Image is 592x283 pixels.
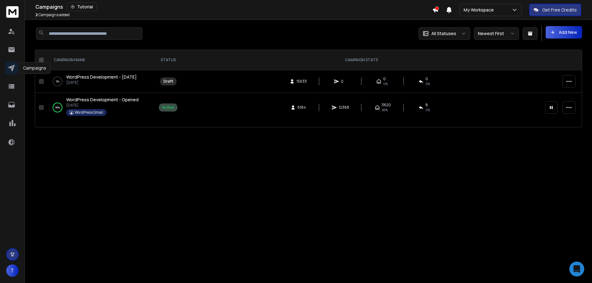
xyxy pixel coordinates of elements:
p: 99 % [55,104,60,111]
span: 0 [383,76,386,81]
th: CAMPAIGN STATS [181,50,541,70]
span: 0 [425,76,428,81]
button: Tutorial [67,2,97,11]
span: 0% [383,81,388,86]
p: Campaigns added [35,12,70,17]
span: 0 [341,79,347,84]
div: Active [162,105,174,110]
div: Campaigns [35,2,432,11]
th: STATUS [155,50,181,70]
span: 2 [35,12,38,17]
a: WordPress Development - Opened [66,97,139,103]
button: Add New [546,26,582,39]
div: Open Intercom Messenger [569,262,584,276]
span: 6184 [297,105,306,110]
p: My Workspace [464,7,496,13]
span: 12388 [339,105,349,110]
p: All Statuses [431,30,456,37]
span: 58 % [382,107,388,112]
span: 15633 [296,79,307,84]
p: [DATE] [66,80,137,85]
button: T [6,264,19,277]
span: 8 [425,103,428,107]
button: Newest First [474,27,519,40]
p: WordPress Gmail [75,110,103,115]
span: 0% [425,81,430,86]
div: Campaigns [19,62,50,74]
span: 3620 [382,103,391,107]
th: CAMPAIGN NAME [46,50,155,70]
p: [DATE] [66,103,139,108]
td: 0%WordPress Development - [DATE][DATE] [46,70,155,93]
a: WordPress Development - [DATE] [66,74,137,80]
p: 0 % [56,78,59,84]
div: Draft [163,79,173,84]
span: 0 % [425,107,430,112]
td: 99%WordPress Development - Opened[DATE]WordPress Gmail [46,93,155,122]
p: Get Free Credits [542,7,577,13]
button: Get Free Credits [529,4,581,16]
